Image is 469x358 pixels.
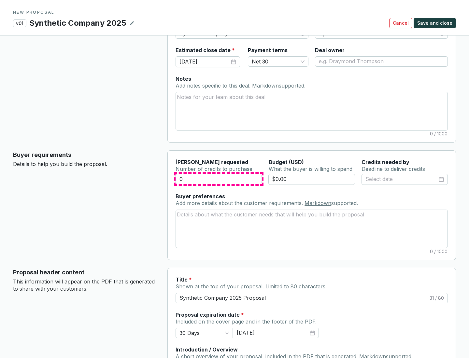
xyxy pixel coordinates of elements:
span: 31 / 80 [430,295,444,301]
p: Synthetic Company 2025 [29,18,127,29]
span: 30 Days [179,328,229,338]
button: Cancel [389,18,412,28]
span: Budget (USD) [269,159,304,165]
p: Details to help you build the proposal. [13,161,157,168]
label: Proposal expiration date [176,311,244,318]
input: Select date [365,175,437,184]
span: Deadline to deliver credits [362,166,425,172]
span: Shown at the top of your proposal. Limited to 80 characters. [176,283,327,290]
span: Add more details about the customer requirements. [176,200,305,206]
p: NEW PROPOSAL [13,10,456,15]
label: Credits needed by [362,158,409,166]
label: Notes [176,75,191,82]
label: Introduction / Overview [176,346,238,353]
span: Cancel [393,20,409,26]
span: Net 30 [252,57,305,66]
span: supported. [279,82,306,89]
span: Number of credits to purchase [176,166,252,172]
p: Proposal header content [13,268,157,277]
a: Markdown [305,200,331,206]
p: This information will appear on the PDF that is generated to share with your customers. [13,278,157,292]
label: Deal owner [315,47,345,54]
label: Estimated close date [176,47,235,54]
label: Payment terms [248,47,288,54]
a: Markdown [252,82,279,89]
span: Save and close [417,20,452,26]
input: e.g. Draymond Thompson [315,56,448,67]
input: Select date [179,58,230,66]
label: [PERSON_NAME] requested [176,158,248,166]
input: Select date [237,329,308,337]
label: Buyer preferences [176,193,225,200]
p: Buyer requirements [13,150,157,159]
span: What the buyer is willing to spend [269,166,352,172]
label: Title [176,276,192,283]
span: supported. [331,200,358,206]
span: Included on the cover page and in the footer of the PDF. [176,318,317,325]
button: Save and close [414,18,456,28]
span: Add notes specific to this deal. [176,82,252,89]
p: v01 [13,19,26,27]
